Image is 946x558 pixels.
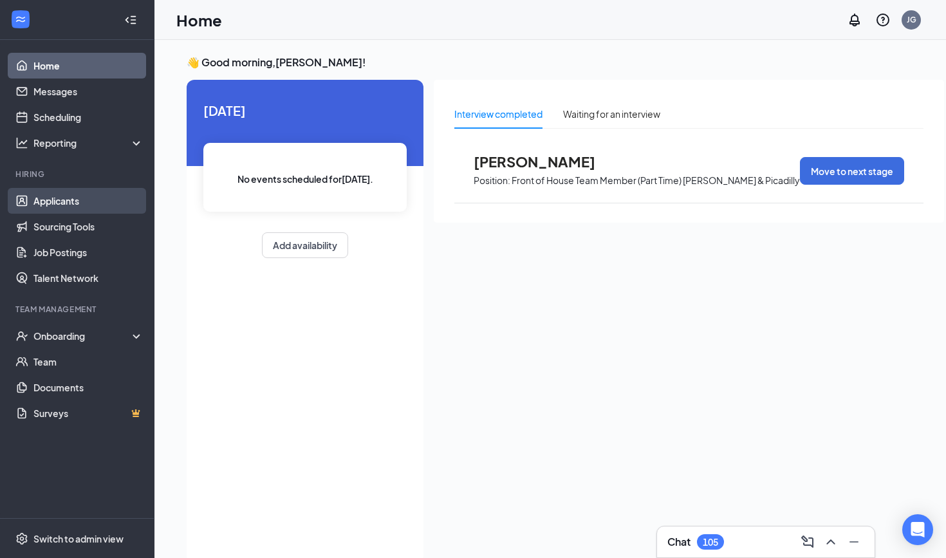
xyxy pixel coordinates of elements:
a: Talent Network [33,265,144,291]
div: Hiring [15,169,141,180]
a: Applicants [33,188,144,214]
p: Position: [474,174,510,187]
svg: QuestionInfo [875,12,891,28]
button: Move to next stage [800,157,904,185]
p: Front of House Team Member (Part Time) [PERSON_NAME] & Picadilly [512,174,800,187]
button: ChevronUp [821,532,841,552]
svg: Collapse [124,14,137,26]
div: Interview completed [454,107,543,121]
a: Sourcing Tools [33,214,144,239]
a: SurveysCrown [33,400,144,426]
button: ComposeMessage [797,532,818,552]
h1: Home [176,9,222,31]
a: Job Postings [33,239,144,265]
svg: UserCheck [15,330,28,342]
div: Waiting for an interview [563,107,660,121]
div: JG [907,14,916,25]
button: Add availability [262,232,348,258]
svg: ComposeMessage [800,534,815,550]
div: Open Intercom Messenger [902,514,933,545]
h3: 👋 Good morning, [PERSON_NAME] ! [187,55,944,70]
div: Onboarding [33,330,133,342]
a: Team [33,349,144,375]
h3: Chat [667,535,691,549]
a: Documents [33,375,144,400]
div: Reporting [33,136,144,149]
div: 105 [703,537,718,548]
svg: Notifications [847,12,862,28]
svg: Settings [15,532,28,545]
a: Messages [33,79,144,104]
div: Team Management [15,304,141,315]
svg: WorkstreamLogo [14,13,27,26]
div: Switch to admin view [33,532,124,545]
a: Home [33,53,144,79]
span: No events scheduled for [DATE] . [237,172,373,186]
svg: Analysis [15,136,28,149]
svg: ChevronUp [823,534,839,550]
span: [PERSON_NAME] [474,153,615,170]
span: [DATE] [203,100,407,120]
button: Minimize [844,532,864,552]
a: Scheduling [33,104,144,130]
svg: Minimize [846,534,862,550]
